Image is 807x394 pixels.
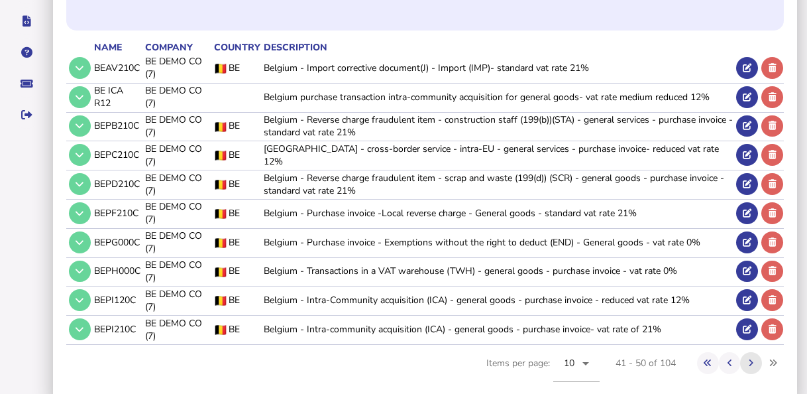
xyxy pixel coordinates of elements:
span: 10 [564,357,575,369]
td: BE DEMO CO (7) [142,112,211,139]
td: Belgium - Intra-community acquisition (ICA) - general goods - purchase invoice- vat rate of 21% [261,316,733,343]
div: BE [214,294,260,306]
div: 41 - 50 of 104 [616,357,676,369]
img: BE flag [214,122,227,132]
td: BE DEMO CO (7) [142,316,211,343]
img: BE flag [214,180,227,190]
button: Previous page [719,352,741,374]
td: BE DEMO CO (7) [142,54,211,82]
button: Edit tax code [736,115,758,137]
div: BE [214,119,260,132]
img: BE flag [214,209,227,219]
button: Delete tax code [761,202,783,224]
button: Delete tax code [761,173,783,195]
td: BEPI120C [91,287,142,314]
button: Tax code details [69,318,91,340]
td: Belgium - Purchase invoice -Local reverse charge - General goods - standard vat rate 21% [261,199,733,226]
td: Belgium - Intra-Community acquisition (ICA) - general goods - purchase invoice - reduced vat rate... [261,287,733,314]
td: BEAV210C [91,54,142,82]
div: BE [214,178,260,190]
button: Edit tax code [736,289,758,311]
div: BE [214,62,260,74]
button: Delete tax code [761,115,783,137]
div: BE [214,149,260,161]
button: Tax code details [69,144,91,166]
button: Edit tax code [736,86,758,108]
td: BEPD210C [91,170,142,198]
td: BEPI210C [91,316,142,343]
td: BEPC210C [91,141,142,168]
button: Raise a support ticket [13,70,40,98]
button: Tax code details [69,231,91,253]
td: BE DEMO CO (7) [142,83,211,110]
button: Delete tax code [761,86,783,108]
div: BE [214,323,260,336]
button: Edit tax code [736,231,758,253]
button: Edit tax code [736,173,758,195]
button: Edit tax code [736,202,758,224]
button: Delete tax code [761,289,783,311]
td: BEPF210C [91,199,142,226]
img: BE flag [214,267,227,277]
img: BE flag [214,296,227,306]
button: Next page [740,352,762,374]
button: Edit tax code [736,318,758,340]
td: BE DEMO CO (7) [142,170,211,198]
td: Belgium - Purchase invoice - Exemptions without the right to deduct (END) - General goods - vat r... [261,228,733,255]
div: BE [214,236,260,249]
td: BE DEMO CO (7) [142,141,211,168]
button: Delete tax code [761,231,783,253]
button: Tax code details [69,57,91,79]
button: Edit tax code [736,144,758,166]
td: Belgium - Reverse charge fraudulent item - construction staff (199(b))(STA) - general services - ... [261,112,733,139]
td: BE DEMO CO (7) [142,228,211,255]
img: BE flag [214,64,227,74]
button: Delete tax code [761,318,783,340]
button: Tax code details [69,289,91,311]
td: Belgium - Reverse charge fraudulent item - scrap and waste (199(d)) (SCR) - general goods - purch... [261,170,733,198]
button: Tax code details [69,202,91,224]
td: Belgium purchase transaction intra-community acquisition for general goods- vat rate medium reduc... [261,83,733,110]
button: Last page [762,352,784,374]
td: Belgium - Import corrective document(J) - Import (IMP)- standard vat rate 21% [261,54,733,82]
td: BEPG000C [91,228,142,255]
td: Belgium - Transactions in a VAT warehouse (TWH) - general goods - purchase invoice - vat rate 0% [261,257,733,285]
img: BE flag [214,238,227,248]
button: Tax code details [69,115,91,137]
td: BE DEMO CO (7) [142,257,211,285]
button: Tax code details [69,173,91,195]
img: BE flag [214,325,227,335]
button: Tax code details [69,261,91,283]
div: BE [214,265,260,277]
td: BEPH000C [91,257,142,285]
div: BE [214,207,260,220]
button: Delete tax code [761,144,783,166]
button: Sign out [13,101,40,129]
button: Developer hub links [13,7,40,35]
button: Edit tax code [736,57,758,79]
div: Country [214,41,260,54]
button: Delete tax code [761,57,783,79]
img: BE flag [214,151,227,161]
th: Company [142,40,211,54]
button: Edit tax code [736,261,758,283]
td: BE DEMO CO (7) [142,287,211,314]
button: Help pages [13,38,40,66]
td: BE ICA R12 [91,83,142,110]
td: BE DEMO CO (7) [142,199,211,226]
button: Delete tax code [761,261,783,283]
button: Tax code details [69,86,91,108]
td: [GEOGRAPHIC_DATA] - cross-border service - intra-EU - general services - purchase invoice- reduce... [261,141,733,168]
th: Description [261,40,733,54]
button: First page [697,352,719,374]
th: Name [91,40,142,54]
td: BEPB210C [91,112,142,139]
